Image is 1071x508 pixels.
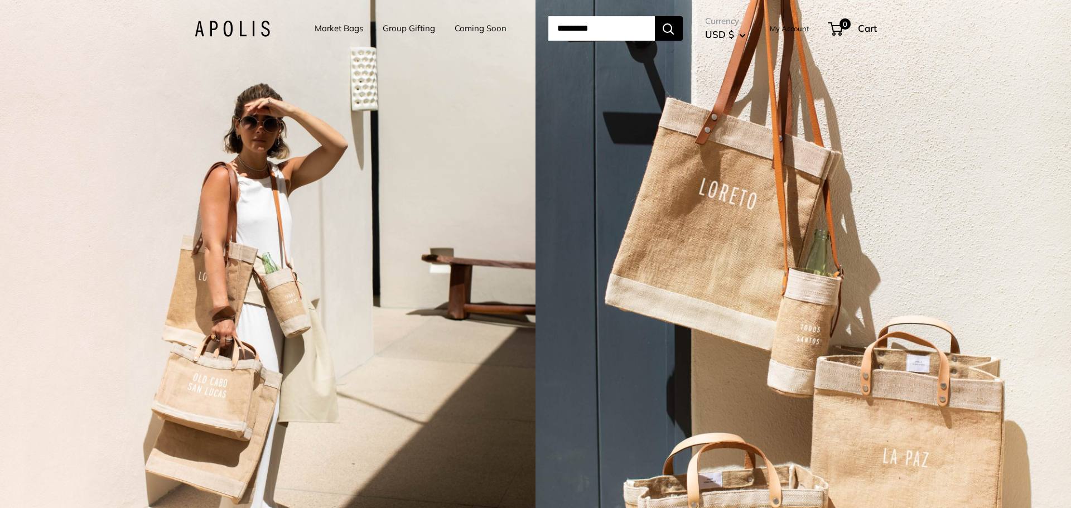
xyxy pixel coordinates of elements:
[383,21,435,36] a: Group Gifting
[705,28,734,40] span: USD $
[315,21,363,36] a: Market Bags
[770,22,809,35] a: My Account
[829,20,877,37] a: 0 Cart
[455,21,506,36] a: Coming Soon
[858,22,877,34] span: Cart
[548,16,655,41] input: Search...
[705,13,746,29] span: Currency
[655,16,683,41] button: Search
[705,26,746,43] button: USD $
[839,18,850,30] span: 0
[195,21,270,37] img: Apolis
